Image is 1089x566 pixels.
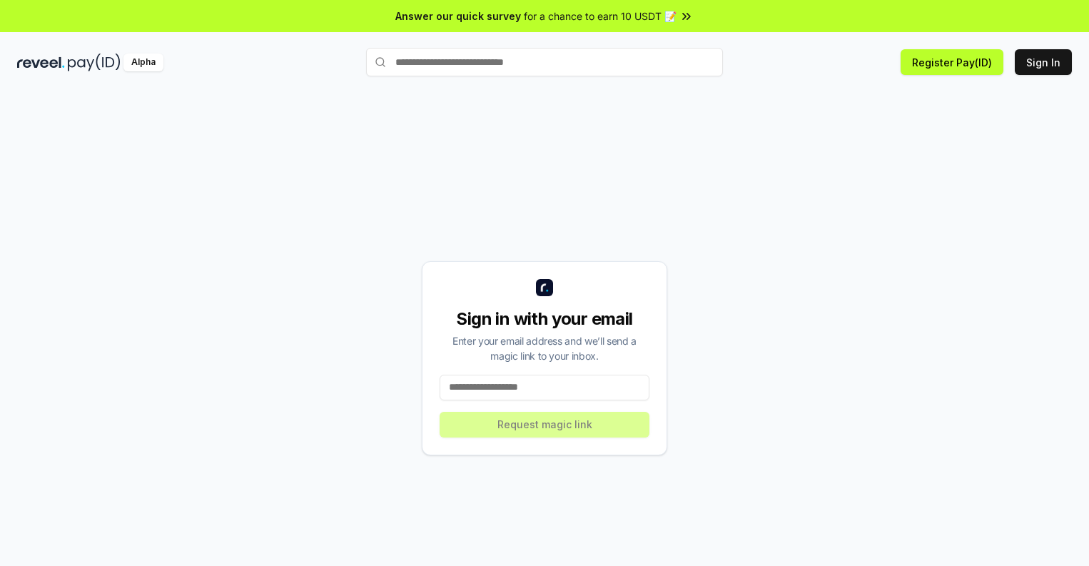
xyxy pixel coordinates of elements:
button: Register Pay(ID) [901,49,1003,75]
span: for a chance to earn 10 USDT 📝 [524,9,677,24]
span: Answer our quick survey [395,9,521,24]
img: reveel_dark [17,54,65,71]
div: Sign in with your email [440,308,649,330]
button: Sign In [1015,49,1072,75]
div: Enter your email address and we’ll send a magic link to your inbox. [440,333,649,363]
img: logo_small [536,279,553,296]
div: Alpha [123,54,163,71]
img: pay_id [68,54,121,71]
